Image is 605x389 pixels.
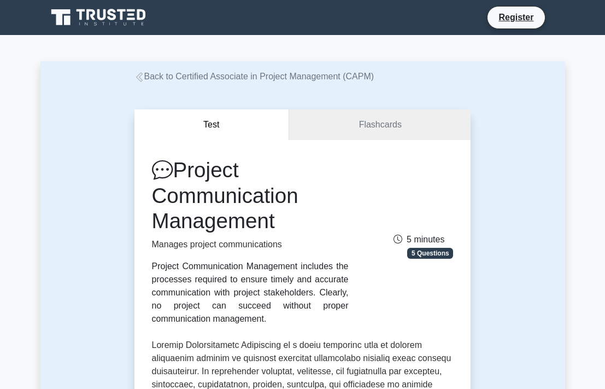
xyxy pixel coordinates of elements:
[152,260,349,326] div: Project Communication Management includes the processes required to ensure timely and accurate co...
[152,238,349,251] p: Manages project communications
[152,158,349,234] h1: Project Communication Management
[134,109,290,141] button: Test
[393,235,444,244] span: 5 minutes
[492,10,540,24] a: Register
[407,248,453,259] span: 5 Questions
[134,72,374,81] a: Back to Certified Associate in Project Management (CAPM)
[289,109,471,141] a: Flashcards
